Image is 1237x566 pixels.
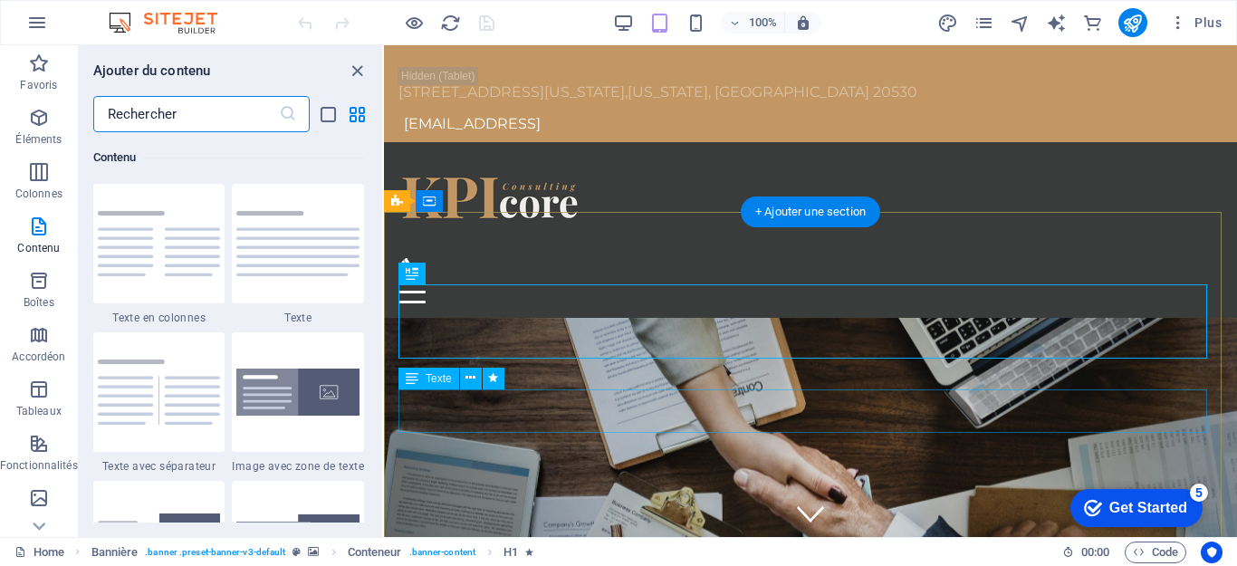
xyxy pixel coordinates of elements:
p: Images [21,513,58,527]
span: Code [1133,542,1178,563]
span: Cliquez pour sélectionner. Double-cliquez pour modifier. [503,542,518,563]
span: Image avec zone de texte [232,459,364,474]
i: Lors du redimensionnement, ajuster automatiquement le niveau de zoom en fonction de l'appareil sé... [795,14,811,31]
span: Plus [1169,14,1222,32]
button: pages [973,12,995,34]
button: grid-view [346,103,368,125]
span: . banner-content [409,542,475,563]
button: 100% [721,12,785,34]
button: list-view [317,103,339,125]
i: Cet élément contient un arrière-plan. [308,547,319,557]
i: AI Writer [1046,13,1067,34]
i: Publier [1122,13,1143,34]
img: text-image-overlap.svg [236,514,360,566]
div: Image avec zone de texte [232,332,364,474]
h6: Ajouter du contenu [93,60,211,82]
span: Texte [426,373,452,384]
button: publish [1118,8,1147,37]
button: Code [1125,542,1186,563]
img: text-in-columns.svg [98,211,221,276]
img: text.svg [236,211,360,276]
i: Pages (Ctrl+Alt+S) [973,13,994,34]
span: : [1094,545,1097,559]
p: Contenu [17,241,60,255]
i: E-commerce [1082,13,1103,34]
div: Texte avec séparateur [93,332,225,474]
p: Accordéon [12,350,65,364]
div: + Ajouter une section [741,197,880,227]
i: Cet élément est une présélection personnalisable. [292,547,301,557]
button: Cliquez ici pour quitter le mode Aperçu et poursuivre l'édition. [403,12,425,34]
a: Cliquez pour annuler la sélection. Double-cliquez pour ouvrir Pages. [14,542,64,563]
button: reload [439,12,461,34]
div: 5 [133,4,151,22]
input: Rechercher [93,96,279,132]
img: text-with-separator.svg [98,360,221,425]
button: navigator [1010,12,1031,34]
p: Éléments [15,132,62,147]
h6: 100% [748,12,777,34]
span: Cliquez pour sélectionner. Double-cliquez pour modifier. [348,542,402,563]
i: Actualiser la page [440,13,461,34]
p: Colonnes [15,187,62,201]
p: Boîtes [24,295,54,310]
span: Texte [232,311,364,325]
button: design [937,12,959,34]
h6: Durée de la session [1062,542,1110,563]
span: Texte en colonnes [93,311,225,325]
img: Editor Logo [104,12,240,34]
button: close panel [346,60,368,82]
div: Texte en colonnes [93,184,225,325]
span: . banner .preset-banner-v3-default [145,542,285,563]
img: image-with-text-box.svg [236,369,360,416]
button: Usercentrics [1201,542,1223,563]
span: Cliquez pour sélectionner. Double-cliquez pour modifier. [91,542,139,563]
i: Design (Ctrl+Alt+Y) [937,13,958,34]
span: 00 00 [1081,542,1109,563]
p: Favoris [20,78,57,92]
span: Texte avec séparateur [93,459,225,474]
h6: Contenu [93,147,364,168]
button: commerce [1082,12,1104,34]
p: Tableaux [16,404,62,418]
nav: breadcrumb [91,542,534,563]
div: Get Started 5 items remaining, 0% complete [14,9,146,47]
button: Plus [1162,8,1229,37]
div: Get Started [53,20,130,36]
i: Navigateur [1010,13,1031,34]
i: Cet élément contient une animation. [525,547,533,557]
button: text_generator [1046,12,1068,34]
div: Texte [232,184,364,325]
